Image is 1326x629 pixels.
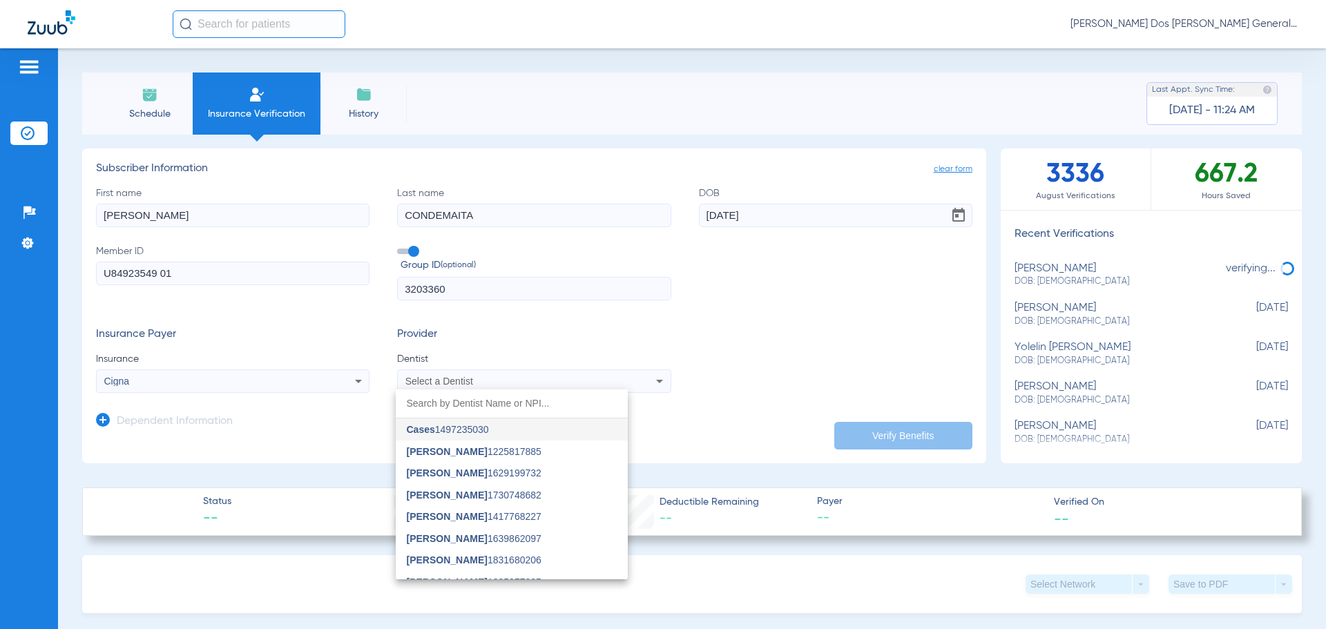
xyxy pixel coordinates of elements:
span: 1235377235 [407,577,541,587]
span: Cases [407,424,435,435]
span: 1225817885 [407,447,541,456]
span: 1831680206 [407,555,541,565]
span: [PERSON_NAME] [407,533,488,544]
span: [PERSON_NAME] [407,490,488,501]
input: dropdown search [396,389,628,418]
span: [PERSON_NAME] [407,446,488,457]
span: 1639862097 [407,534,541,543]
span: [PERSON_NAME] [407,554,488,565]
span: 1417768227 [407,512,541,521]
span: 1629199732 [407,468,541,478]
span: [PERSON_NAME] [407,511,488,522]
iframe: Chat Widget [1257,563,1326,629]
span: 1730748682 [407,490,541,500]
span: [PERSON_NAME] [407,577,488,588]
span: [PERSON_NAME] [407,467,488,478]
span: 1497235030 [407,425,489,434]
